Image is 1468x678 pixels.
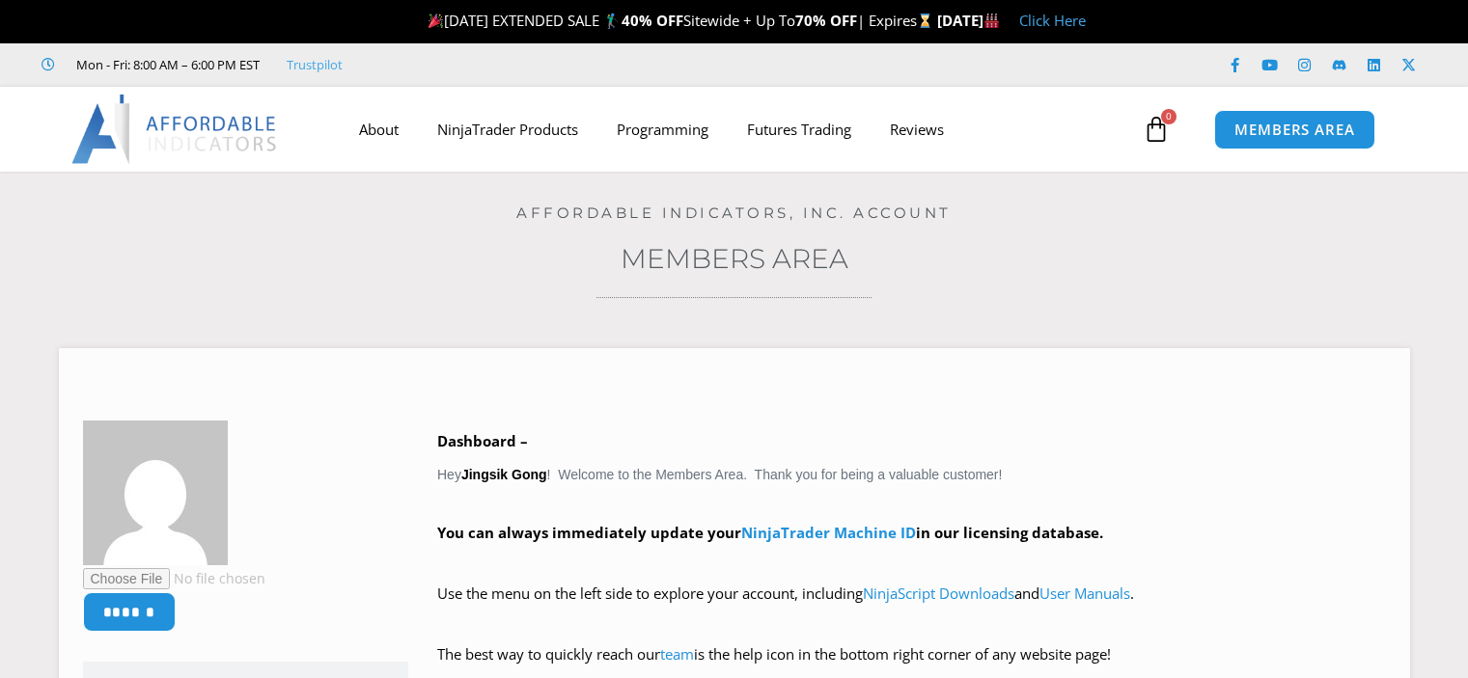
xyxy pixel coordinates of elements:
img: LogoAI | Affordable Indicators – NinjaTrader [71,95,279,164]
span: MEMBERS AREA [1234,122,1355,137]
span: 0 [1161,109,1177,124]
nav: Menu [340,107,1138,151]
strong: Jingsik Gong [461,467,547,482]
a: Futures Trading [728,107,871,151]
p: Use the menu on the left side to explore your account, including and . [437,581,1386,635]
a: NinjaTrader Machine ID [741,523,916,542]
a: team [660,644,694,664]
a: NinjaTrader Products [418,107,597,151]
a: Programming [597,107,728,151]
a: Affordable Indicators, Inc. Account [516,203,952,222]
a: About [340,107,418,151]
a: Trustpilot [287,53,343,76]
a: Reviews [871,107,963,151]
a: NinjaScript Downloads [863,583,1014,603]
img: ⌛ [918,14,932,28]
b: Dashboard – [437,431,528,450]
strong: 40% OFF [622,11,683,30]
strong: You can always immediately update your in our licensing database. [437,523,1103,542]
strong: [DATE] [937,11,1000,30]
strong: 70% OFF [795,11,857,30]
img: 🎉 [429,14,443,28]
a: MEMBERS AREA [1214,110,1375,149]
a: Click Here [1019,11,1086,30]
img: 🏭 [984,14,999,28]
span: [DATE] EXTENDED SALE 🏌️‍♂️ Sitewide + Up To | Expires [424,11,937,30]
a: Members Area [621,242,848,275]
span: Mon - Fri: 8:00 AM – 6:00 PM EST [71,53,260,76]
a: 0 [1114,101,1199,157]
a: User Manuals [1039,583,1130,603]
img: 3e961ded3c57598c38b75bad42f30339efeb9c3e633a926747af0a11817a7dee [83,420,228,565]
